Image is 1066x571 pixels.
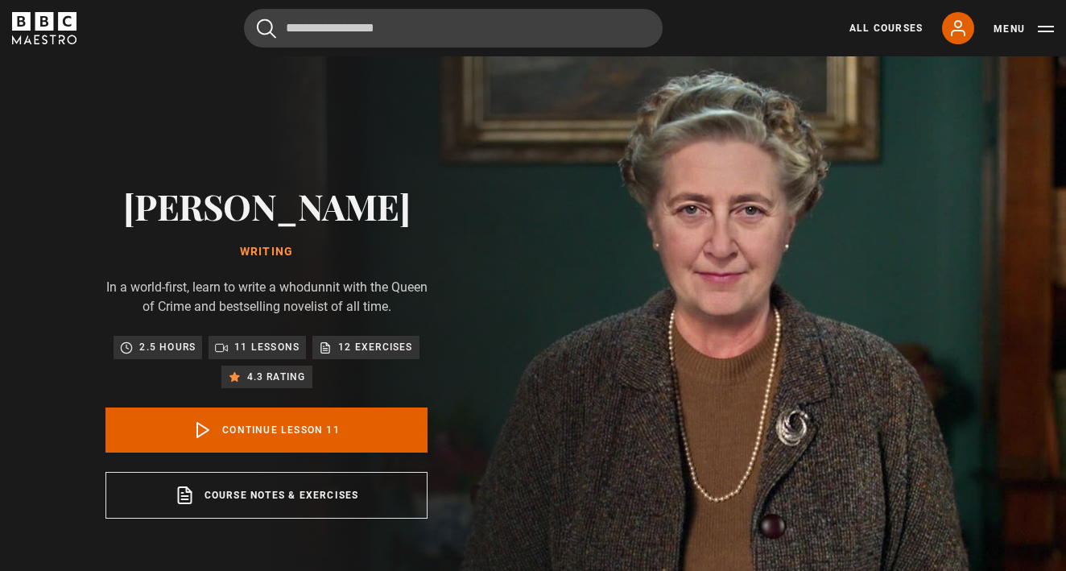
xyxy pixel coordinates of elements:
svg: BBC Maestro [12,12,76,44]
button: Submit the search query [257,19,276,39]
button: Toggle navigation [994,21,1054,37]
input: Search [244,9,663,48]
a: Continue lesson 11 [105,408,428,453]
p: 11 lessons [234,339,300,355]
a: All Courses [849,21,923,35]
p: 2.5 hours [139,339,196,355]
a: Course notes & exercises [105,472,428,519]
h2: [PERSON_NAME] [105,185,428,226]
p: In a world-first, learn to write a whodunnit with the Queen of Crime and bestselling novelist of ... [105,278,428,317]
p: 12 exercises [338,339,412,355]
p: 4.3 rating [247,369,306,385]
h1: Writing [105,246,428,259]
